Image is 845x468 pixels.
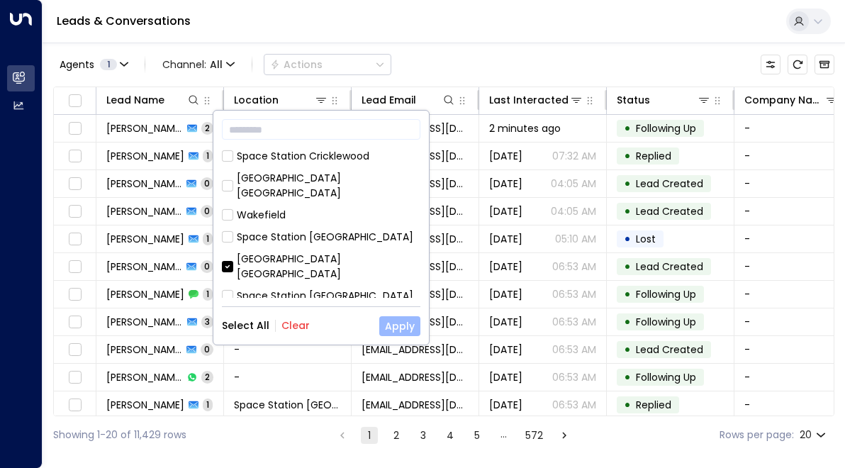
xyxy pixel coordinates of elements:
[552,315,596,329] p: 06:53 AM
[201,343,213,355] span: 0
[201,371,213,383] span: 2
[552,149,596,163] p: 07:32 AM
[636,315,696,329] span: Following Up
[489,398,522,412] span: Aug 21, 2025
[489,315,522,329] span: Aug 21, 2025
[201,260,213,272] span: 0
[617,91,650,108] div: Status
[224,336,352,363] td: -
[222,149,420,164] div: Space Station Cricklewood
[106,260,182,274] span: Charles Scott
[237,252,420,282] div: [GEOGRAPHIC_DATA] [GEOGRAPHIC_DATA]
[636,398,671,412] span: Replied
[744,91,824,108] div: Company Name
[201,122,213,134] span: 2
[203,150,213,162] span: 1
[362,91,456,108] div: Lead Email
[237,289,413,303] div: Space Station [GEOGRAPHIC_DATA]
[222,289,420,303] div: Space Station [GEOGRAPHIC_DATA]
[489,204,522,218] span: Sep 02, 2025
[362,342,469,357] span: charlsescott221@gmail.com
[66,286,84,303] span: Toggle select row
[203,288,213,300] span: 1
[624,365,631,389] div: •
[469,427,486,444] button: Go to page 5
[636,287,696,301] span: Following Up
[489,232,522,246] span: Aug 31, 2025
[234,91,279,108] div: Location
[636,204,703,218] span: Lead Created
[624,338,631,362] div: •
[720,428,794,442] label: Rows per page:
[496,427,513,444] div: …
[66,230,84,248] span: Toggle select row
[66,147,84,165] span: Toggle select row
[379,316,420,336] button: Apply
[106,315,183,329] span: Charles Scott
[57,13,191,29] a: Leads & Conversations
[281,320,310,331] button: Clear
[203,233,213,245] span: 1
[617,91,711,108] div: Status
[489,370,522,384] span: Aug 21, 2025
[100,59,117,70] span: 1
[362,370,469,384] span: charlsescott221@gmail.com
[106,204,182,218] span: Charles Scott
[636,342,703,357] span: Lead Created
[237,208,286,223] div: Wakefield
[555,232,596,246] p: 05:10 AM
[234,398,341,412] span: Space Station Banbury
[552,342,596,357] p: 06:53 AM
[60,60,94,69] span: Agents
[210,59,223,70] span: All
[106,287,184,301] span: Charles Scott
[361,427,378,444] button: page 1
[222,320,269,331] button: Select All
[624,255,631,279] div: •
[264,54,391,75] button: Actions
[66,203,84,221] span: Toggle select row
[815,55,834,74] button: Archived Leads
[636,149,671,163] span: Replied
[522,427,546,444] button: Go to page 572
[552,370,596,384] p: 06:53 AM
[624,393,631,417] div: •
[636,177,703,191] span: Lead Created
[624,144,631,168] div: •
[66,120,84,138] span: Toggle select row
[66,92,84,110] span: Toggle select all
[237,149,369,164] div: Space Station Cricklewood
[106,370,183,384] span: Charles Scott
[201,316,213,328] span: 3
[552,287,596,301] p: 06:53 AM
[106,91,164,108] div: Lead Name
[201,205,213,217] span: 0
[551,204,596,218] p: 04:05 AM
[636,370,696,384] span: Following Up
[624,282,631,306] div: •
[636,260,703,274] span: Lead Created
[53,55,133,74] button: Agents1
[66,313,84,331] span: Toggle select row
[624,199,631,223] div: •
[106,398,184,412] span: Charles Scott
[66,369,84,386] span: Toggle select row
[53,428,186,442] div: Showing 1-20 of 11,429 rows
[489,260,522,274] span: Aug 21, 2025
[415,427,432,444] button: Go to page 3
[333,426,573,444] nav: pagination navigation
[788,55,807,74] span: Refresh
[106,177,182,191] span: Charles Scott
[761,55,780,74] button: Customize
[201,177,213,189] span: 0
[489,342,522,357] span: Aug 21, 2025
[800,425,829,445] div: 20
[224,364,352,391] td: -
[222,252,420,282] div: [GEOGRAPHIC_DATA] [GEOGRAPHIC_DATA]
[388,427,405,444] button: Go to page 2
[106,342,182,357] span: Charles Scott
[270,58,323,71] div: Actions
[237,171,420,201] div: [GEOGRAPHIC_DATA] [GEOGRAPHIC_DATA]
[222,230,420,245] div: Space Station [GEOGRAPHIC_DATA]
[106,149,184,163] span: Charles Scott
